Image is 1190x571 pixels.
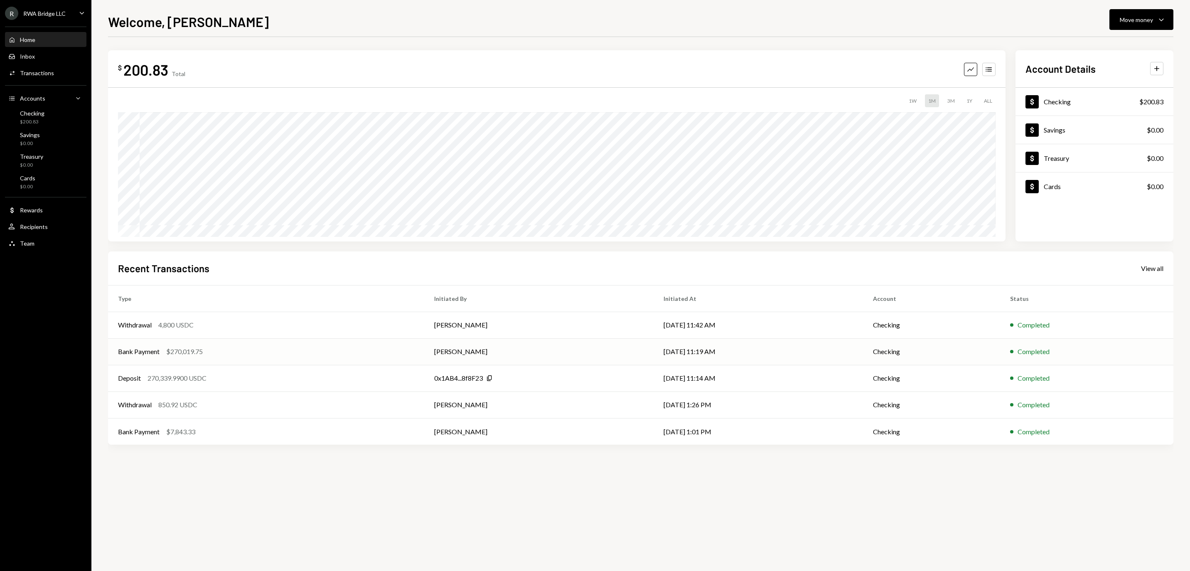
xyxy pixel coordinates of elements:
[1044,126,1065,134] div: Savings
[654,338,863,365] td: [DATE] 11:19 AM
[434,373,483,383] div: 0x1AB4...8f8F23
[1141,264,1163,273] div: View all
[1139,97,1163,107] div: $200.83
[20,240,34,247] div: Team
[20,223,48,230] div: Recipients
[424,285,653,312] th: Initiated By
[424,391,653,418] td: [PERSON_NAME]
[20,36,35,43] div: Home
[863,418,1000,445] td: Checking
[1018,373,1050,383] div: Completed
[1015,172,1173,200] a: Cards$0.00
[118,400,152,410] div: Withdrawal
[981,94,996,107] div: ALL
[20,53,35,60] div: Inbox
[23,10,66,17] div: RWA Bridge LLC
[863,365,1000,391] td: Checking
[108,285,424,312] th: Type
[20,110,44,117] div: Checking
[108,13,269,30] h1: Welcome, [PERSON_NAME]
[20,69,54,76] div: Transactions
[1147,125,1163,135] div: $0.00
[905,94,920,107] div: 1W
[424,418,653,445] td: [PERSON_NAME]
[20,131,40,138] div: Savings
[1141,263,1163,273] a: View all
[1018,347,1050,357] div: Completed
[118,347,160,357] div: Bank Payment
[5,49,86,64] a: Inbox
[1015,88,1173,116] a: Checking$200.83
[1109,9,1173,30] button: Move money
[20,153,43,160] div: Treasury
[1044,98,1071,106] div: Checking
[5,7,18,20] div: R
[1147,153,1163,163] div: $0.00
[1044,182,1061,190] div: Cards
[654,418,863,445] td: [DATE] 1:01 PM
[654,285,863,312] th: Initiated At
[925,94,939,107] div: 1M
[172,70,185,77] div: Total
[1120,15,1153,24] div: Move money
[863,285,1000,312] th: Account
[5,91,86,106] a: Accounts
[5,129,86,149] a: Savings$0.00
[424,338,653,365] td: [PERSON_NAME]
[158,320,194,330] div: 4,800 USDC
[123,60,168,79] div: 200.83
[1000,285,1173,312] th: Status
[963,94,976,107] div: 1Y
[1015,116,1173,144] a: Savings$0.00
[166,427,195,437] div: $7,843.33
[118,64,122,72] div: $
[5,202,86,217] a: Rewards
[20,162,43,169] div: $0.00
[20,175,35,182] div: Cards
[148,373,207,383] div: 270,339.9900 USDC
[1018,320,1050,330] div: Completed
[5,32,86,47] a: Home
[118,427,160,437] div: Bank Payment
[1025,62,1096,76] h2: Account Details
[5,236,86,251] a: Team
[944,94,958,107] div: 3M
[1147,182,1163,192] div: $0.00
[20,207,43,214] div: Rewards
[20,183,35,190] div: $0.00
[1018,400,1050,410] div: Completed
[158,400,197,410] div: 850.92 USDC
[20,140,40,147] div: $0.00
[166,347,203,357] div: $270,019.75
[20,95,45,102] div: Accounts
[5,107,86,127] a: Checking$200.83
[654,391,863,418] td: [DATE] 1:26 PM
[1018,427,1050,437] div: Completed
[5,219,86,234] a: Recipients
[118,261,209,275] h2: Recent Transactions
[424,312,653,338] td: [PERSON_NAME]
[863,338,1000,365] td: Checking
[654,365,863,391] td: [DATE] 11:14 AM
[1015,144,1173,172] a: Treasury$0.00
[863,312,1000,338] td: Checking
[5,172,86,192] a: Cards$0.00
[5,65,86,80] a: Transactions
[863,391,1000,418] td: Checking
[654,312,863,338] td: [DATE] 11:42 AM
[1044,154,1069,162] div: Treasury
[118,373,141,383] div: Deposit
[5,150,86,170] a: Treasury$0.00
[20,118,44,126] div: $200.83
[118,320,152,330] div: Withdrawal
